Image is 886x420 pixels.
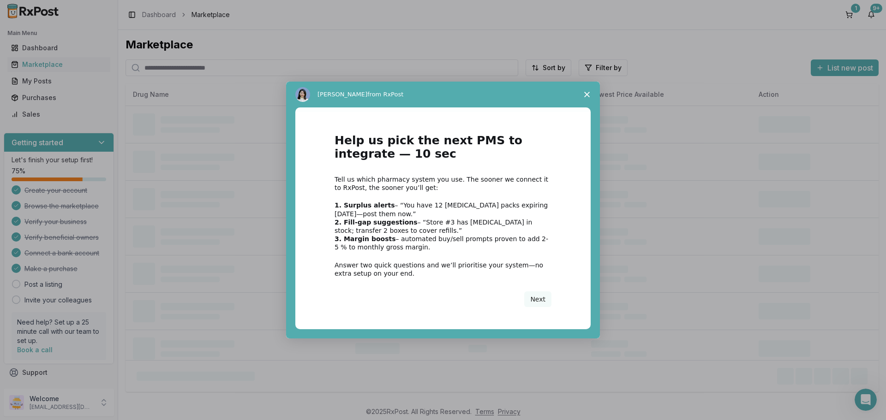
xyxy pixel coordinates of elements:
[335,201,551,218] div: – “You have 12 [MEDICAL_DATA] packs expiring [DATE]—post them now.”
[574,82,600,107] span: Close survey
[335,219,418,226] b: 2. Fill-gap suggestions
[524,291,551,307] button: Next
[335,235,551,251] div: – automated buy/sell prompts proven to add 2-5 % to monthly gross margin.
[335,201,395,209] b: 1. Surplus alerts
[295,87,310,102] img: Profile image for Alice
[335,134,551,166] h1: Help us pick the next PMS to integrate — 10 sec
[317,91,367,98] span: [PERSON_NAME]
[367,91,403,98] span: from RxPost
[335,175,551,192] div: Tell us which pharmacy system you use. The sooner we connect it to RxPost, the sooner you’ll get:
[335,235,396,243] b: 3. Margin boosts
[335,218,551,235] div: – “Store #3 has [MEDICAL_DATA] in stock; transfer 2 boxes to cover refills.”
[335,261,551,278] div: Answer two quick questions and we’ll prioritise your system—no extra setup on your end.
